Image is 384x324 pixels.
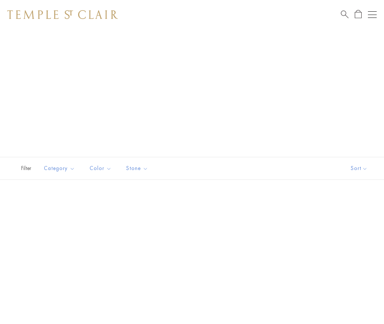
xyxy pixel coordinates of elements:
[84,160,117,177] button: Color
[40,164,80,173] span: Category
[334,157,384,180] button: Show sort by
[123,164,154,173] span: Stone
[341,10,349,19] a: Search
[368,10,377,19] button: Open navigation
[86,164,117,173] span: Color
[121,160,154,177] button: Stone
[355,10,362,19] a: Open Shopping Bag
[7,10,118,19] img: Temple St. Clair
[38,160,80,177] button: Category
